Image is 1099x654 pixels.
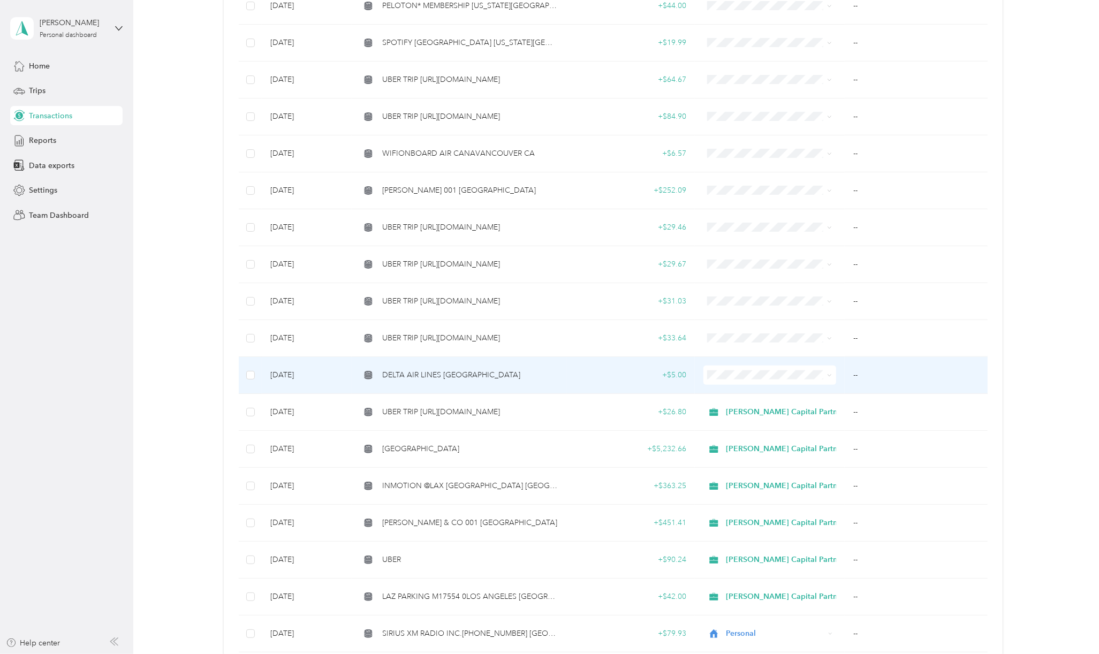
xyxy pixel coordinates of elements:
[845,283,988,320] td: --
[575,111,686,123] div: + $84.90
[726,591,847,603] span: [PERSON_NAME] Capital Partners
[726,517,847,529] span: [PERSON_NAME] Capital Partners
[262,62,352,98] td: [DATE]
[29,185,57,196] span: Settings
[575,148,686,159] div: + $6.57
[29,60,50,72] span: Home
[262,468,352,505] td: [DATE]
[575,554,686,566] div: + $90.24
[726,406,847,418] span: [PERSON_NAME] Capital Partners
[262,283,352,320] td: [DATE]
[845,542,988,579] td: --
[262,579,352,615] td: [DATE]
[262,357,352,394] td: [DATE]
[382,554,401,566] span: UBER
[845,135,988,172] td: --
[262,615,352,652] td: [DATE]
[382,628,558,640] span: SIRIUS XM RADIO INC.[PHONE_NUMBER] [GEOGRAPHIC_DATA]
[575,517,686,529] div: + $451.41
[382,222,500,233] span: UBER TRIP [URL][DOMAIN_NAME]
[726,554,847,566] span: [PERSON_NAME] Capital Partners
[845,357,988,394] td: --
[575,185,686,196] div: + $252.09
[262,394,352,431] td: [DATE]
[382,480,558,492] span: INMOTION @LAX [GEOGRAPHIC_DATA] [GEOGRAPHIC_DATA]
[575,258,686,270] div: + $29.67
[262,542,352,579] td: [DATE]
[845,246,988,283] td: --
[382,406,500,418] span: UBER TRIP [URL][DOMAIN_NAME]
[262,209,352,246] td: [DATE]
[575,443,686,455] div: + $5,232.66
[382,111,500,123] span: UBER TRIP [URL][DOMAIN_NAME]
[29,135,56,146] span: Reports
[262,505,352,542] td: [DATE]
[29,85,46,96] span: Trips
[845,172,988,209] td: --
[1039,594,1099,654] iframe: Everlance-gr Chat Button Frame
[262,98,352,135] td: [DATE]
[382,295,500,307] span: UBER TRIP [URL][DOMAIN_NAME]
[382,37,558,49] span: SPOTIFY [GEOGRAPHIC_DATA] [US_STATE][GEOGRAPHIC_DATA]
[29,110,72,121] span: Transactions
[6,637,60,649] button: Help center
[575,628,686,640] div: + $79.93
[845,615,988,652] td: --
[382,517,557,529] span: [PERSON_NAME] & CO 001 [GEOGRAPHIC_DATA]
[382,148,535,159] span: WIFIONBOARD AIR CANAVANCOUVER CA
[575,295,686,307] div: + $31.03
[845,209,988,246] td: --
[575,369,686,381] div: + $5.00
[845,320,988,357] td: --
[726,628,824,640] span: Personal
[40,17,107,28] div: [PERSON_NAME]
[262,320,352,357] td: [DATE]
[845,25,988,62] td: --
[845,579,988,615] td: --
[262,431,352,468] td: [DATE]
[726,443,847,455] span: [PERSON_NAME] Capital Partners
[382,332,500,344] span: UBER TRIP [URL][DOMAIN_NAME]
[575,480,686,492] div: + $363.25
[845,431,988,468] td: --
[382,74,500,86] span: UBER TRIP [URL][DOMAIN_NAME]
[575,74,686,86] div: + $64.67
[575,406,686,418] div: + $26.80
[262,172,352,209] td: [DATE]
[845,62,988,98] td: --
[382,591,558,603] span: LAZ PARKING M17554 0LOS ANGELES [GEOGRAPHIC_DATA]
[262,25,352,62] td: [DATE]
[575,332,686,344] div: + $33.64
[29,160,74,171] span: Data exports
[726,480,847,492] span: [PERSON_NAME] Capital Partners
[29,210,89,221] span: Team Dashboard
[382,258,500,270] span: UBER TRIP [URL][DOMAIN_NAME]
[262,135,352,172] td: [DATE]
[382,369,520,381] span: DELTA AIR LINES [GEOGRAPHIC_DATA]
[40,32,97,39] div: Personal dashboard
[382,185,536,196] span: [PERSON_NAME] 001 [GEOGRAPHIC_DATA]
[262,246,352,283] td: [DATE]
[845,98,988,135] td: --
[575,222,686,233] div: + $29.46
[845,394,988,431] td: --
[575,591,686,603] div: + $42.00
[845,505,988,542] td: --
[845,468,988,505] td: --
[575,37,686,49] div: + $19.99
[382,443,459,455] span: [GEOGRAPHIC_DATA]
